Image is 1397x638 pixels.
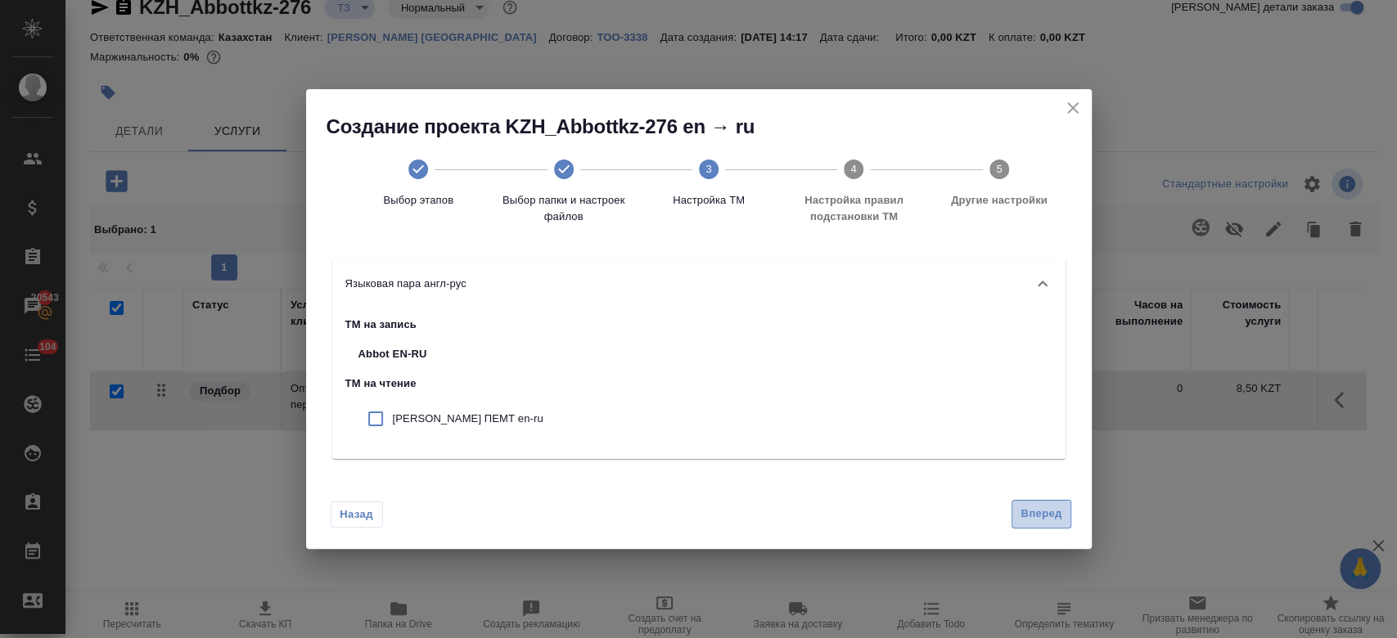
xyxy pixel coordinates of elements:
[358,346,543,362] span: Abbot EN-RU
[345,317,557,333] p: ТМ на запись
[788,192,920,225] span: Настройка правил подстановки TM
[851,163,857,175] text: 4
[353,192,484,209] span: Выбор этапов
[705,163,711,175] text: 3
[340,506,374,523] span: Назад
[393,411,543,427] p: [PERSON_NAME] ПЕМТ en-ru
[1021,505,1061,523] span: Вперед
[498,192,629,225] span: Выбор папки и настроек файлов
[332,310,1066,459] div: Языковая пара англ-рус
[345,398,557,439] div: [PERSON_NAME] ПЕМТ en-ru
[345,375,557,392] p: ТМ на чтение
[331,501,383,528] button: Назад
[1061,96,1085,120] button: close
[642,192,774,209] span: Настройка ТМ
[327,114,1092,140] h2: Создание проекта KZH_Abbottkz-276 en → ru
[1012,500,1070,528] button: Вперед
[933,192,1065,209] span: Другие настройки
[996,163,1002,175] text: 5
[332,258,1066,310] div: Языковая пара англ-рус
[345,276,466,292] p: Языковая пара англ-рус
